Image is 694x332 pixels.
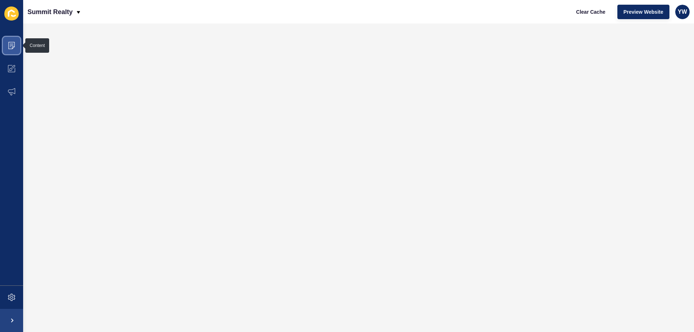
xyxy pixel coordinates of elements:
[27,3,73,21] p: Summit Realty
[570,5,612,19] button: Clear Cache
[624,8,663,16] span: Preview Website
[30,43,45,48] div: Content
[617,5,669,19] button: Preview Website
[678,8,687,16] span: YW
[576,8,605,16] span: Clear Cache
